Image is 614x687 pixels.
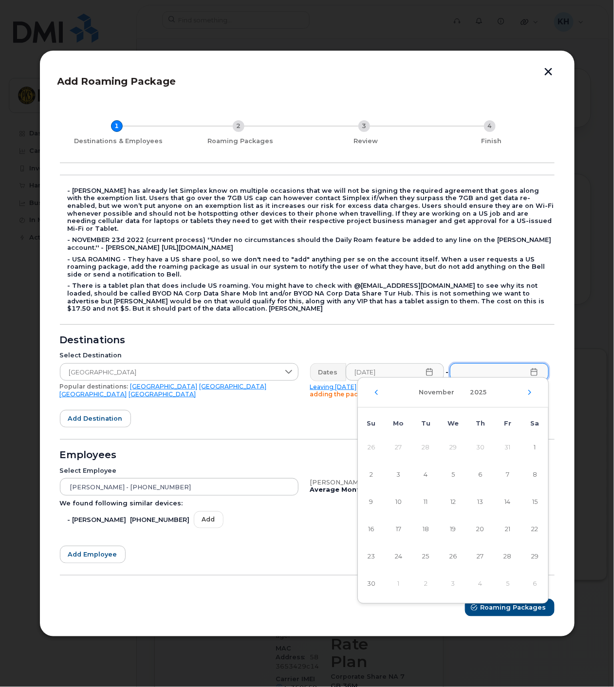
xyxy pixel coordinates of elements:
td: 16 [358,516,385,543]
div: Employees [60,451,555,459]
span: 17 [389,520,409,539]
div: Destinations [60,336,555,344]
td: 28 [412,434,440,461]
a: Leaving [DATE] [310,383,357,390]
td: 6 [467,461,494,488]
span: 7 [498,465,518,484]
button: Add [194,511,223,528]
span: 3 [389,465,409,484]
div: 3 [358,120,370,132]
span: 22 [525,520,545,539]
td: 3 [385,461,412,488]
td: 26 [440,543,467,570]
span: 14 [498,492,518,512]
td: 11 [412,488,440,516]
span: 24 [389,547,409,566]
td: 29 [521,543,549,570]
div: - [444,363,450,381]
span: Please be aware due to time differences we recommend adding the package 1 day earlier to ensure n... [310,383,538,398]
td: 23 [358,543,385,570]
span: 25 [416,547,436,566]
td: 24 [385,543,412,570]
button: Next Month [527,390,533,395]
span: We [447,420,459,427]
span: 27 [471,547,490,566]
span: [PHONE_NUMBER] [130,516,190,524]
input: Search device [60,478,298,496]
span: 19 [444,520,463,539]
td: 9 [358,488,385,516]
td: 13 [467,488,494,516]
td: 10 [385,488,412,516]
td: 1 [385,570,412,597]
td: 2 [412,570,440,597]
span: Th [476,420,485,427]
div: 4 [484,120,496,132]
button: Previous Month [373,390,379,395]
div: Roaming Packages [182,137,299,145]
td: 15 [521,488,549,516]
span: 12 [444,492,463,512]
button: Roaming Packages [465,599,555,616]
td: 30 [467,434,494,461]
td: 27 [385,434,412,461]
span: Tu [421,420,430,427]
td: 25 [412,543,440,570]
td: 7 [494,461,521,488]
div: We found following similar devices: [60,500,298,507]
td: 28 [494,543,521,570]
td: 29 [440,434,467,461]
div: Choose Date [357,377,549,604]
span: Sa [531,420,540,427]
td: 4 [467,570,494,597]
div: Review [307,137,425,145]
a: [GEOGRAPHIC_DATA] [130,383,198,390]
span: 20 [471,520,490,539]
div: Select Destination [60,352,298,359]
div: 2 [233,120,244,132]
input: Please fill out this field [346,363,445,381]
td: 4 [412,461,440,488]
td: 5 [494,570,521,597]
td: 17 [385,516,412,543]
span: 29 [525,547,545,566]
span: Roaming Packages [481,603,546,612]
span: 8 [525,465,545,484]
td: 18 [412,516,440,543]
span: 18 [416,520,436,539]
span: Su [367,420,376,427]
a: [GEOGRAPHIC_DATA] [200,383,267,390]
span: 4 [416,465,436,484]
td: 19 [440,516,467,543]
span: 1 [525,438,545,457]
span: 15 [525,492,545,512]
div: - There is a tablet plan that does include US roaming. You might have to check with @[EMAIL_ADDRE... [68,282,555,312]
td: 2 [358,461,385,488]
td: 5 [440,461,467,488]
td: 6 [521,570,549,597]
span: 11 [416,492,436,512]
td: 1 [521,434,549,461]
span: 6 [471,465,490,484]
span: 26 [444,547,463,566]
input: Please fill out this field [450,363,549,381]
span: 21 [498,520,518,539]
td: 12 [440,488,467,516]
button: Choose Month [413,384,461,401]
a: [GEOGRAPHIC_DATA] [129,390,196,398]
td: 8 [521,461,549,488]
span: 10 [389,492,409,512]
td: 21 [494,516,521,543]
span: 16 [362,520,381,539]
span: 23 [362,547,381,566]
span: 2 [362,465,381,484]
span: 9 [362,492,381,512]
button: Choose Year [465,384,493,401]
td: 20 [467,516,494,543]
b: Average Monthly Usage: [310,486,396,493]
div: Select Employee [60,467,298,475]
span: 28 [498,547,518,566]
td: 31 [494,434,521,461]
span: 13 [471,492,490,512]
span: China [60,364,279,381]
